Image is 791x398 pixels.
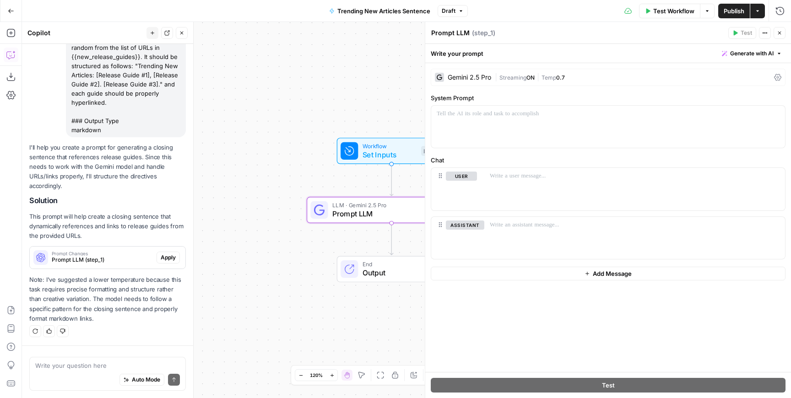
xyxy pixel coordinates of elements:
[639,4,700,18] button: Test Workflow
[307,197,477,223] div: LLM · Gemini 2.5 ProPrompt LLMStep 1
[363,260,437,269] span: End
[431,267,786,280] button: Add Message
[307,138,477,164] div: WorkflowSet InputsInputs
[448,74,491,81] div: Gemini 2.5 Pro
[390,164,393,196] g: Edge from start to step_1
[442,7,455,15] span: Draft
[741,29,752,37] span: Test
[119,374,164,386] button: Auto Mode
[526,74,535,81] span: ON
[29,275,186,323] p: Note: I've suggested a lower temperature because this task requires precise formatting and struct...
[29,143,186,191] p: I'll help you create a prompt for generating a closing sentence that references release guides. S...
[431,28,470,38] textarea: Prompt LLM
[730,49,774,58] span: Generate with AI
[363,268,437,279] span: Output
[556,74,565,81] span: 0.7
[332,208,447,219] span: Prompt LLM
[29,212,186,241] p: This prompt will help create a closing sentence that dynamically references and links to release ...
[307,256,477,282] div: EndOutput
[724,6,744,16] span: Publish
[52,251,153,256] span: Prompt Changes
[425,44,791,63] div: Write your prompt
[132,376,160,384] span: Auto Mode
[653,6,694,16] span: Test Workflow
[438,5,468,17] button: Draft
[431,168,477,210] div: user
[431,217,477,259] div: assistant
[390,223,393,255] g: Edge from step_1 to end
[27,28,144,38] div: Copilot
[535,72,542,81] span: |
[337,6,430,16] span: Trending New Articles Sentence
[593,269,632,278] span: Add Message
[728,27,756,39] button: Test
[161,253,176,262] span: Apply
[431,93,786,102] label: System Prompt
[157,252,180,264] button: Apply
[446,221,484,230] button: assistant
[602,381,615,390] span: Test
[472,28,495,38] span: ( step_1 )
[431,378,786,393] button: Test
[446,172,477,181] button: user
[495,72,499,81] span: |
[332,201,447,210] span: LLM · Gemini 2.5 Pro
[52,256,153,264] span: Prompt LLM (step_1)
[363,142,417,151] span: Workflow
[363,149,417,160] span: Set Inputs
[718,4,750,18] button: Publish
[29,196,186,205] h2: Solution
[542,74,556,81] span: Temp
[431,156,786,165] label: Chat
[310,371,323,379] span: 120%
[324,4,436,18] button: Trending New Articles Sentence
[718,48,786,59] button: Generate with AI
[499,74,526,81] span: Streaming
